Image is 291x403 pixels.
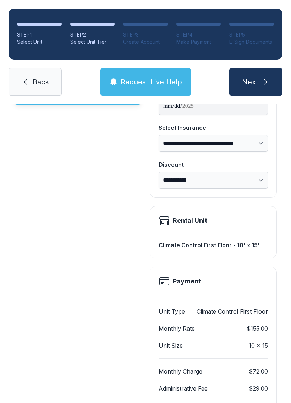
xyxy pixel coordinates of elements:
div: STEP 3 [123,31,168,38]
span: Next [242,77,258,87]
dd: $29.00 [249,384,268,393]
div: Climate Control First Floor - 10' x 15' [159,238,268,252]
h2: Payment [173,276,201,286]
select: Discount [159,172,268,189]
dt: Monthly Rate [159,324,195,333]
dt: Unit Type [159,307,185,316]
div: Make Payment [176,38,221,45]
div: Select Unit Tier [70,38,115,45]
div: Rental Unit [173,216,207,226]
div: Select Insurance [159,123,268,132]
div: STEP 2 [70,31,115,38]
dt: Unit Size [159,341,183,350]
span: Back [33,77,49,87]
dd: $155.00 [247,324,268,333]
div: Discount [159,160,268,169]
dt: Monthly Charge [159,367,202,376]
div: STEP 5 [229,31,274,38]
div: Create Account [123,38,168,45]
dt: Administrative Fee [159,384,208,393]
select: Select Insurance [159,135,268,152]
input: Move-in date [159,98,268,115]
div: STEP 1 [17,31,62,38]
dd: Climate Control First Floor [197,307,268,316]
div: Select Unit [17,38,62,45]
span: Request Live Help [121,77,182,87]
dd: 10 x 15 [249,341,268,350]
div: STEP 4 [176,31,221,38]
dd: $72.00 [249,367,268,376]
div: E-Sign Documents [229,38,274,45]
